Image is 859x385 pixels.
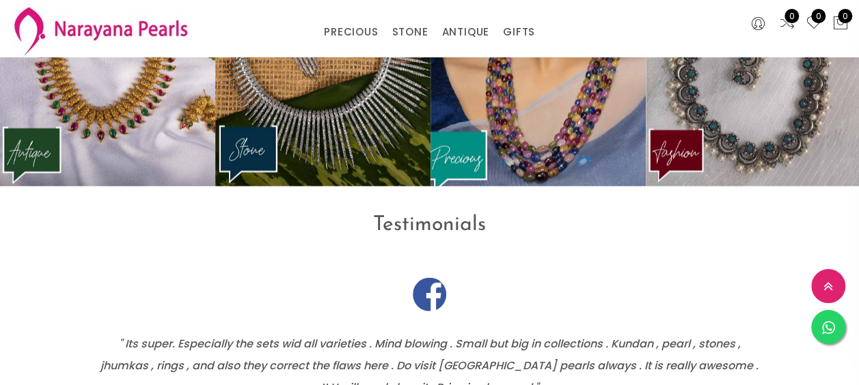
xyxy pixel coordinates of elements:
[785,9,799,23] span: 0
[811,9,826,23] span: 0
[838,9,852,23] span: 0
[413,278,446,311] img: fb.png
[503,22,535,42] a: GIFTS
[806,15,822,33] a: 0
[324,22,378,42] a: PRECIOUS
[832,15,849,33] button: 0
[392,22,428,42] a: STONE
[441,22,489,42] a: ANTIQUE
[779,15,795,33] a: 0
